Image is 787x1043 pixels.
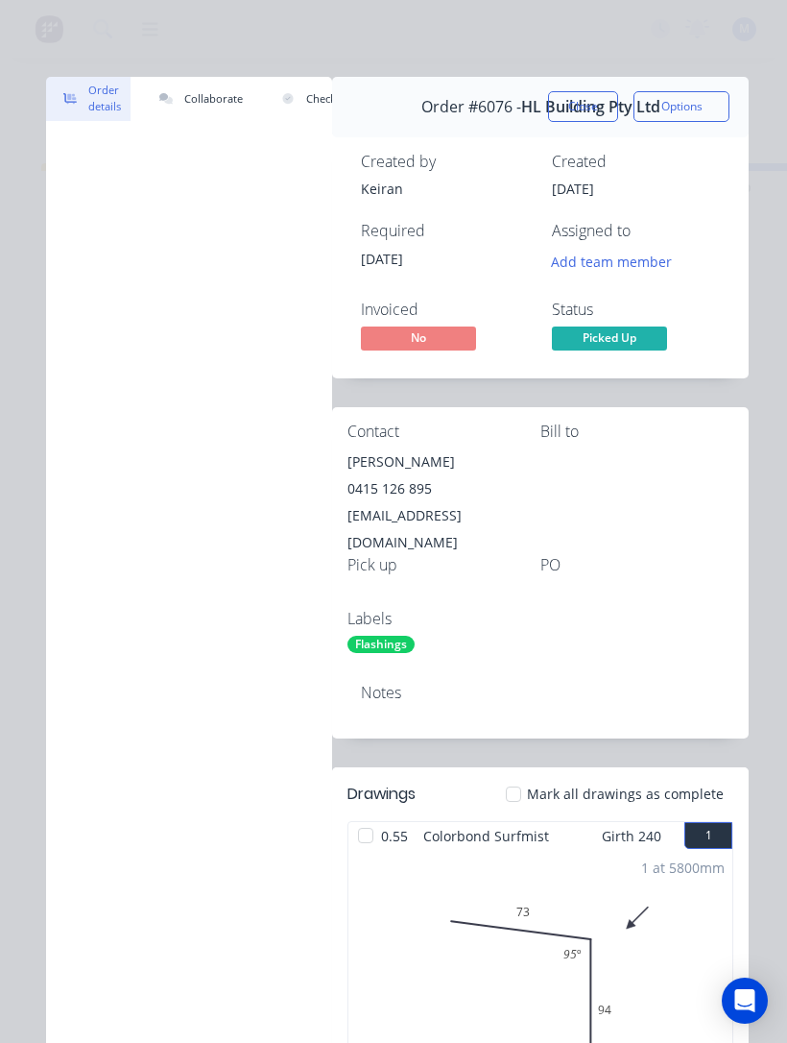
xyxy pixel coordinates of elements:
div: Flashings [347,636,415,653]
span: [DATE] [361,250,403,268]
div: Bill to [540,423,733,441]
span: 0.55 [373,822,416,850]
span: No [361,327,476,351]
div: Pick up [347,556,540,574]
div: Created [552,153,720,171]
div: Contact [347,423,540,441]
button: Collaborate [142,77,252,121]
div: Created by [361,153,529,171]
span: Mark all drawings as complete [527,784,724,804]
div: [EMAIL_ADDRESS][DOMAIN_NAME] [347,502,540,556]
button: Close [548,91,618,122]
div: 0415 126 895 [347,475,540,502]
span: [DATE] [552,180,594,198]
span: Colorbond Surfmist [416,822,557,850]
span: HL Building Pty Ltd [521,98,660,116]
button: Options [633,91,729,122]
div: Open Intercom Messenger [722,978,768,1024]
span: Picked Up [552,327,667,351]
div: Notes [361,684,720,702]
div: 1 at 5800mm [641,858,725,878]
div: PO [540,556,733,574]
button: 1 [684,822,732,849]
div: Invoiced [361,301,529,319]
button: Add team member [552,249,682,275]
div: Required [361,222,529,240]
div: Labels [347,610,540,628]
div: Drawings [347,783,416,806]
button: Checklists [264,77,365,121]
div: [PERSON_NAME]0415 126 895[EMAIL_ADDRESS][DOMAIN_NAME] [347,449,540,556]
button: Order details [46,77,131,121]
button: Add team member [541,249,682,275]
div: [PERSON_NAME] [347,449,540,475]
div: Assigned to [552,222,720,240]
div: Keiran [361,179,529,199]
button: Picked Up [552,327,667,355]
span: Order #6076 - [421,98,521,116]
div: Status [552,301,720,319]
span: Girth 240 [602,822,661,850]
